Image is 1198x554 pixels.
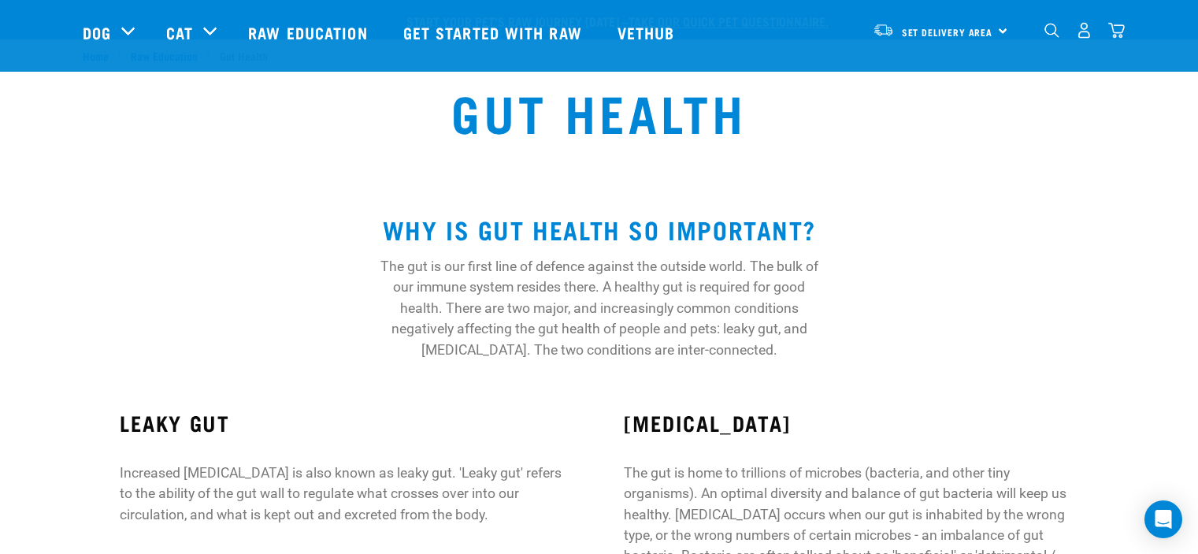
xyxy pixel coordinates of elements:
div: Open Intercom Messenger [1144,500,1182,538]
h1: Gut Health [451,83,747,139]
img: user.png [1076,22,1092,39]
img: home-icon@2x.png [1108,22,1125,39]
span: Set Delivery Area [902,29,993,35]
p: Increased [MEDICAL_DATA] is also known as leaky gut. 'Leaky gut' refers to the ability of the gut... [120,463,573,525]
a: Get started with Raw [388,1,602,64]
h3: [MEDICAL_DATA] [624,411,1077,435]
p: The gut is our first line of defence against the outside world. The bulk of our immune system res... [376,256,823,360]
img: home-icon-1@2x.png [1044,23,1059,38]
a: Cat [166,20,193,44]
h3: LEAKY GUT [120,411,573,435]
a: Raw Education [232,1,387,64]
a: Vethub [602,1,695,64]
h2: WHY IS GUT HEALTH SO IMPORTANT? [376,215,823,244]
img: van-moving.png [873,23,894,37]
a: Dog [83,20,111,44]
